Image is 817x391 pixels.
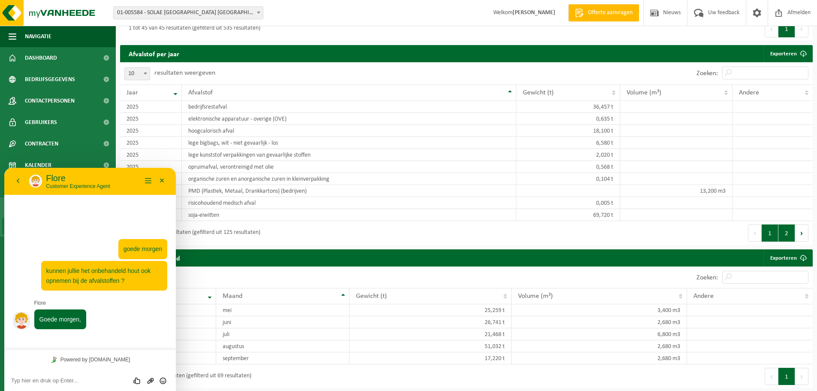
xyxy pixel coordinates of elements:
[516,173,620,185] td: 0,104 t
[778,20,795,37] button: 1
[182,197,516,209] td: risicohoudend medisch afval
[2,218,114,234] a: In lijstvorm
[124,225,260,241] div: 1 tot 10 van 15 resultaten (gefilterd uit 125 resultaten)
[124,369,251,384] div: 1 tot 5 van 5 resultaten (gefilterd uit 69 resultaten)
[350,328,512,340] td: 21,468 t
[516,149,620,161] td: 2,020 t
[127,209,140,217] div: Beoordeel deze chat
[216,340,349,352] td: augustus
[350,304,512,316] td: 25,259 t
[518,293,553,300] span: Volume (m³)
[182,173,516,185] td: organische zuren en anorganische zuren in kleinverpakking
[216,352,349,364] td: september
[512,352,687,364] td: 2,680 m3
[748,224,762,242] button: Previous
[120,113,182,125] td: 2025
[47,189,53,195] img: Tawky_16x16.svg
[223,293,242,300] span: Maand
[127,209,165,217] div: Group of buttons
[4,168,176,391] iframe: chat widget
[182,125,516,137] td: hoogcalorisch afval
[25,26,51,47] span: Navigatie
[512,328,687,340] td: 6,800 m3
[120,125,182,137] td: 2025
[182,101,516,113] td: bedrijfsrestafval
[512,304,687,316] td: 3,400 m3
[512,340,687,352] td: 2,680 m3
[765,20,778,37] button: Previous
[25,47,57,69] span: Dashboard
[43,186,129,197] a: Powered by [DOMAIN_NAME]
[120,45,188,62] h2: Afvalstof per jaar
[763,45,812,62] a: Exporteren
[763,249,812,267] a: Exporteren
[356,293,387,300] span: Gewicht (t)
[114,7,263,19] span: 01-005584 - SOLAE BELGIUM NV - IEPER
[154,70,215,76] label: resultaten weergeven
[25,69,75,90] span: Bedrijfsgegevens
[120,149,182,161] td: 2025
[516,161,620,173] td: 0,568 t
[216,316,349,328] td: juni
[795,368,808,385] button: Next
[124,67,150,80] span: 10
[25,155,51,176] span: Kalender
[516,125,620,137] td: 18,100 t
[2,200,114,216] a: In grafiekvorm
[627,89,661,96] span: Volume (m³)
[765,368,778,385] button: Previous
[188,89,213,96] span: Afvalstof
[696,274,718,281] label: Zoeken:
[586,9,635,17] span: Offerte aanvragen
[795,20,808,37] button: Next
[140,209,152,217] button: Upload bestand
[182,185,516,197] td: PMD (Plastiek, Metaal, Drankkartons) (bedrijven)
[516,101,620,113] td: 36,457 t
[523,89,554,96] span: Gewicht (t)
[182,113,516,125] td: elektronische apparatuur - overige (OVE)
[216,304,349,316] td: mei
[795,224,808,242] button: Next
[152,209,165,217] button: Emoji invoeren
[25,90,75,112] span: Contactpersonen
[113,6,263,19] span: 01-005584 - SOLAE BELGIUM NV - IEPER
[120,137,182,149] td: 2025
[124,21,260,36] div: 1 tot 45 van 45 resultaten (gefilterd uit 535 resultaten)
[762,224,778,242] button: 1
[778,224,795,242] button: 2
[182,149,516,161] td: lege kunststof verpakkingen van gevaarlijke stoffen
[182,209,516,221] td: soja-eiwitten
[120,161,182,173] td: 2025
[516,137,620,149] td: 6,580 t
[696,70,718,77] label: Zoeken:
[182,137,516,149] td: lege bigbags, wit - niet gevaarlijk - los
[516,113,620,125] td: 0,635 t
[693,293,714,300] span: Andere
[350,316,512,328] td: 26,741 t
[25,112,57,133] span: Gebruikers
[739,89,759,96] span: Andere
[778,368,795,385] button: 1
[25,133,58,155] span: Contracten
[125,68,150,80] span: 10
[513,9,555,16] strong: [PERSON_NAME]
[512,316,687,328] td: 2,680 m3
[516,197,620,209] td: 0,005 t
[516,209,620,221] td: 69,720 t
[182,161,516,173] td: opruimafval, verontreinigd met olie
[568,4,639,21] a: Offerte aanvragen
[127,89,138,96] span: Jaar
[216,328,349,340] td: juli
[620,185,733,197] td: 13,200 m3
